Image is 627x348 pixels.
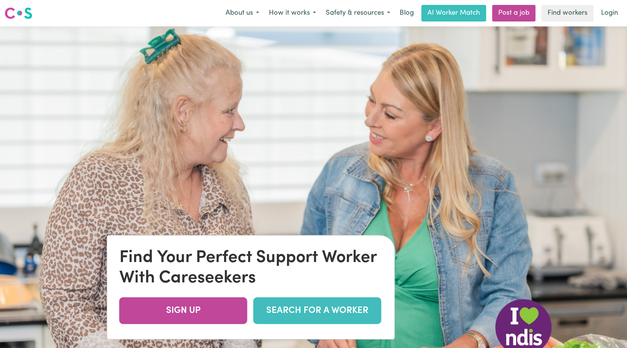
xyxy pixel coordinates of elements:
[119,297,247,324] a: SIGN UP
[596,5,622,21] a: Login
[5,6,32,20] img: Careseekers logo
[492,5,535,21] a: Post a job
[5,5,32,22] a: Careseekers logo
[221,5,264,21] button: About us
[597,318,621,342] iframe: Button to launch messaging window
[119,248,383,288] div: Find Your Perfect Support Worker With Careseekers
[421,5,486,21] a: AI Worker Match
[395,5,418,21] a: Blog
[253,297,381,324] a: SEARCH FOR A WORKER
[264,5,321,21] button: How it works
[321,5,395,21] button: Safety & resources
[542,5,593,21] a: Find workers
